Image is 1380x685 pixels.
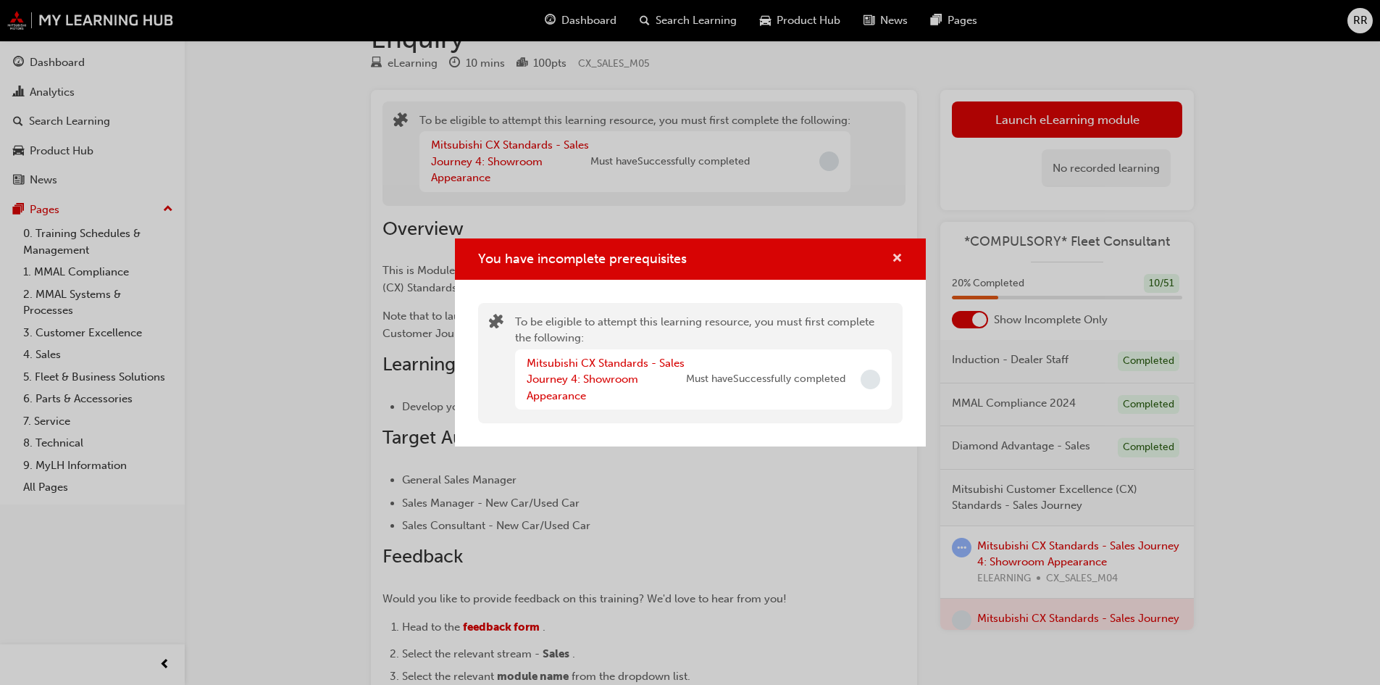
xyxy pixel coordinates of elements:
span: puzzle-icon [489,315,503,332]
button: cross-icon [892,250,903,268]
a: Mitsubishi CX Standards - Sales Journey 4: Showroom Appearance [527,357,685,402]
div: To be eligible to attempt this learning resource, you must first complete the following: [515,314,892,413]
span: You have incomplete prerequisites [478,251,687,267]
div: You have incomplete prerequisites [455,238,926,447]
span: Incomplete [861,370,880,389]
span: Must have Successfully completed [686,371,845,388]
span: cross-icon [892,253,903,266]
